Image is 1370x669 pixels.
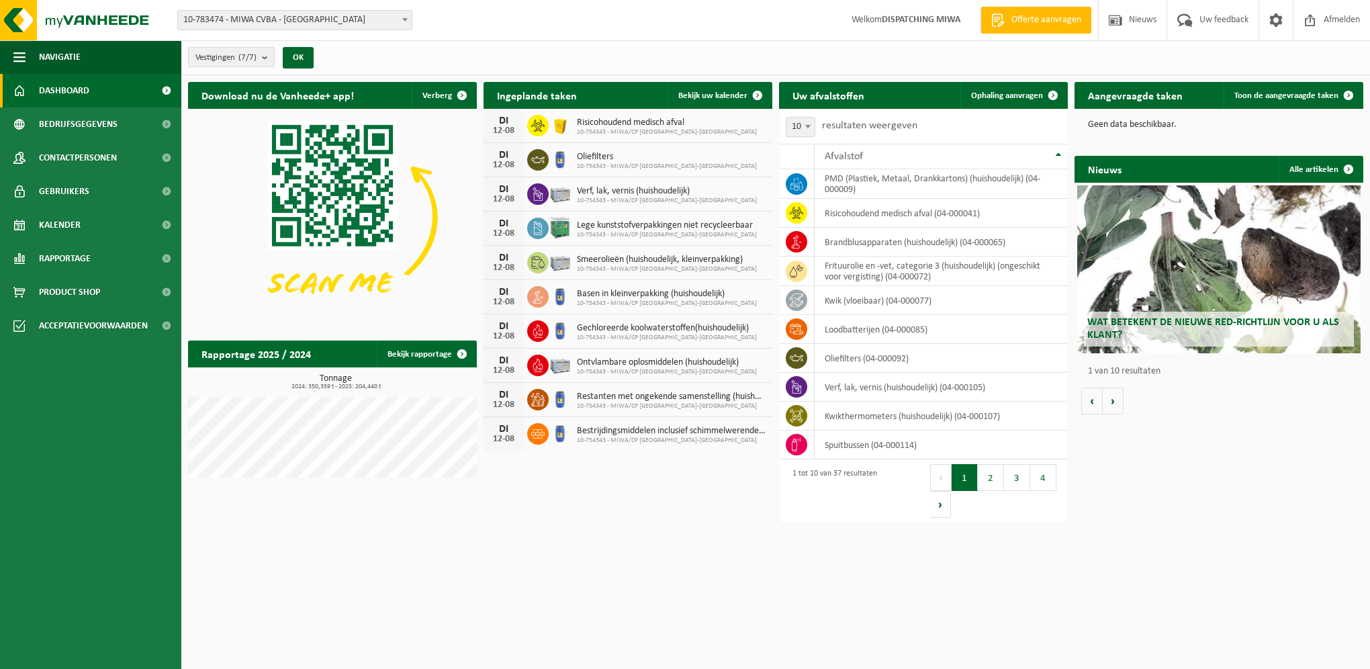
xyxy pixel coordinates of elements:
div: 1 tot 10 van 37 resultaten [786,463,877,519]
span: 2024: 350,359 t - 2025: 204,440 t [195,384,477,390]
a: Wat betekent de nieuwe RED-richtlijn voor u als klant? [1077,185,1360,353]
div: 12-08 [490,195,517,204]
a: Bekijk uw kalender [668,82,771,109]
span: Basen in kleinverpakking (huishoudelijk) [577,289,757,300]
p: 1 van 10 resultaten [1088,367,1357,376]
div: 12-08 [490,332,517,341]
span: 10-754343 - MIWA/CP [GEOGRAPHIC_DATA]-[GEOGRAPHIC_DATA] [577,163,757,171]
span: Wat betekent de nieuwe RED-richtlijn voor u als klant? [1087,317,1339,341]
img: PB-OT-0120-HPE-00-02 [549,318,572,341]
button: Vestigingen(7/7) [188,47,275,67]
span: Bestrijdingsmiddelen inclusief schimmelwerende beschermingsmiddelen (huishoudeli... [577,426,766,437]
span: 10-754343 - MIWA/CP [GEOGRAPHIC_DATA]-[GEOGRAPHIC_DATA] [577,437,766,445]
img: PB-HB-1400-HPE-GN-11 [549,215,572,240]
div: DI [490,184,517,195]
div: DI [490,218,517,229]
span: Smeerolieën (huishoudelijk, kleinverpakking) [577,255,757,265]
span: 10-754343 - MIWA/CP [GEOGRAPHIC_DATA]-[GEOGRAPHIC_DATA] [577,368,757,376]
h2: Download nu de Vanheede+ app! [188,82,367,108]
span: Bekijk uw kalender [678,91,747,100]
button: OK [283,47,314,69]
h2: Rapportage 2025 / 2024 [188,341,324,367]
div: DI [490,150,517,161]
span: Navigatie [39,40,81,74]
a: Toon de aangevraagde taken [1224,82,1362,109]
div: 12-08 [490,435,517,444]
button: Vorige [1081,388,1103,414]
img: Download de VHEPlus App [188,109,477,326]
a: Alle artikelen [1279,156,1362,183]
count: (7/7) [238,53,257,62]
span: 10-754343 - MIWA/CP [GEOGRAPHIC_DATA]-[GEOGRAPHIC_DATA] [577,128,757,136]
span: Product Shop [39,275,100,309]
a: Offerte aanvragen [980,7,1091,34]
div: DI [490,253,517,263]
span: 10-783474 - MIWA CVBA - SINT-NIKLAAS [178,11,412,30]
div: 12-08 [490,366,517,375]
button: Previous [930,464,952,491]
button: Next [930,491,951,518]
span: Oliefilters [577,152,757,163]
h2: Nieuws [1075,156,1135,182]
div: DI [490,287,517,298]
button: 1 [952,464,978,491]
img: PB-LB-0680-HPE-GY-11 [549,353,572,375]
div: DI [490,355,517,366]
span: 10-754343 - MIWA/CP [GEOGRAPHIC_DATA]-[GEOGRAPHIC_DATA] [577,402,766,410]
td: loodbatterijen (04-000085) [815,315,1068,344]
img: LP-SB-00050-HPE-22 [549,113,572,136]
td: kwik (vloeibaar) (04-000077) [815,286,1068,315]
span: Bedrijfsgegevens [39,107,118,141]
span: 10-754343 - MIWA/CP [GEOGRAPHIC_DATA]-[GEOGRAPHIC_DATA] [577,334,757,342]
td: kwikthermometers (huishoudelijk) (04-000107) [815,402,1068,431]
td: verf, lak, vernis (huishoudelijk) (04-000105) [815,373,1068,402]
h2: Uw afvalstoffen [779,82,878,108]
button: Volgende [1103,388,1124,414]
span: Kalender [39,208,81,242]
div: DI [490,424,517,435]
span: Vestigingen [195,48,257,68]
button: Verberg [412,82,475,109]
div: DI [490,321,517,332]
h2: Aangevraagde taken [1075,82,1196,108]
span: 10 [786,117,815,137]
span: 10 [786,118,815,136]
td: spuitbussen (04-000114) [815,431,1068,459]
span: Risicohoudend medisch afval [577,118,757,128]
div: 12-08 [490,126,517,136]
img: PB-OT-0120-HPE-00-02 [549,147,572,170]
span: Acceptatievoorwaarden [39,309,148,343]
span: Verberg [422,91,452,100]
span: Contactpersonen [39,141,117,175]
span: Ontvlambare oplosmiddelen (huishoudelijk) [577,357,757,368]
span: Gechloreerde koolwaterstoffen(huishoudelijk) [577,323,757,334]
img: PB-LB-0680-HPE-GY-11 [549,250,572,273]
span: Gebruikers [39,175,89,208]
button: 3 [1004,464,1030,491]
span: 10-754343 - MIWA/CP [GEOGRAPHIC_DATA]-[GEOGRAPHIC_DATA] [577,265,757,273]
img: PB-LB-0680-HPE-GY-11 [549,181,572,204]
a: Bekijk rapportage [377,341,475,367]
td: frituurolie en -vet, categorie 3 (huishoudelijk) (ongeschikt voor vergisting) (04-000072) [815,257,1068,286]
span: Restanten met ongekende samenstelling (huishoudelijk) [577,392,766,402]
span: Offerte aanvragen [1008,13,1085,27]
span: 10-754343 - MIWA/CP [GEOGRAPHIC_DATA]-[GEOGRAPHIC_DATA] [577,300,757,308]
td: oliefilters (04-000092) [815,344,1068,373]
h2: Ingeplande taken [484,82,590,108]
span: 10-754343 - MIWA/CP [GEOGRAPHIC_DATA]-[GEOGRAPHIC_DATA] [577,197,757,205]
div: 12-08 [490,400,517,410]
label: resultaten weergeven [822,120,917,131]
img: PB-OT-0120-HPE-00-02 [549,284,572,307]
button: 4 [1030,464,1056,491]
a: Ophaling aanvragen [960,82,1066,109]
strong: DISPATCHING MIWA [882,15,960,25]
div: DI [490,116,517,126]
div: 12-08 [490,298,517,307]
div: DI [490,390,517,400]
div: 12-08 [490,229,517,238]
h3: Tonnage [195,374,477,390]
span: Afvalstof [825,151,863,162]
button: 2 [978,464,1004,491]
span: Ophaling aanvragen [971,91,1043,100]
img: PB-OT-0120-HPE-00-02 [549,387,572,410]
